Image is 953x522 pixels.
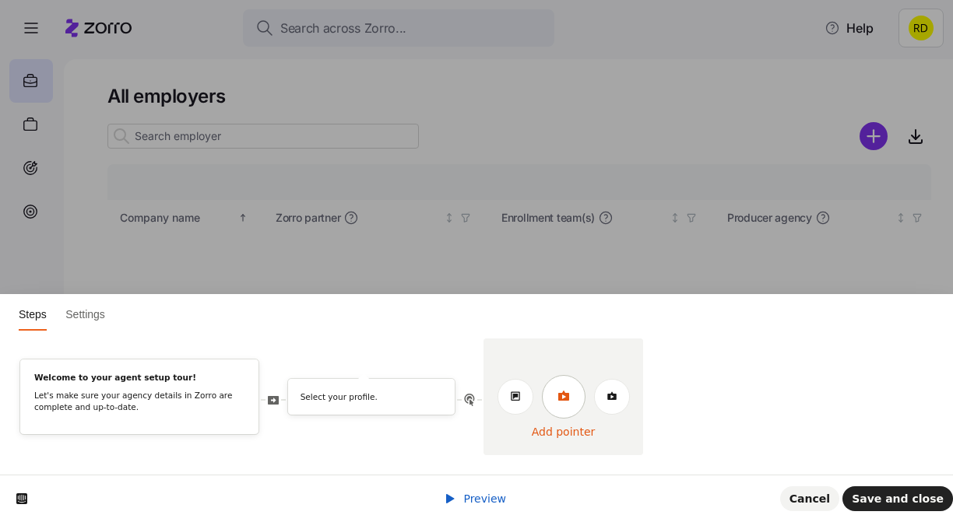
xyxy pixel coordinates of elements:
[789,492,830,505] span: Cancel
[852,492,944,505] span: Save and close
[444,492,506,505] a: Preview
[301,391,443,403] p: Select your profile.
[463,492,506,505] span: Preview
[19,308,47,321] span: Steps
[842,486,953,511] button: Save and close
[34,373,196,383] b: Welcome to your agent setup tour!
[58,300,105,331] button: Settings
[780,486,839,511] button: Cancel
[65,308,105,321] span: Settings
[532,424,596,440] div: Add pointer
[19,300,55,331] button: Steps
[34,390,244,413] p: Let's make sure your agency details in Zorro are complete and up-to-date.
